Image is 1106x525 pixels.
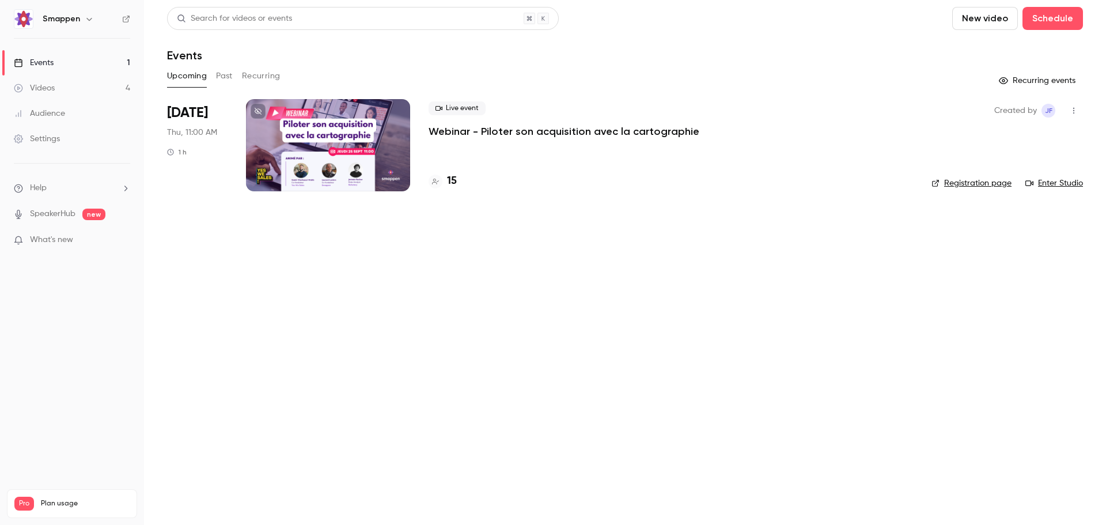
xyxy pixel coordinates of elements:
[14,82,55,94] div: Videos
[429,101,486,115] span: Live event
[30,182,47,194] span: Help
[14,182,130,194] li: help-dropdown-opener
[43,13,80,25] h6: Smappen
[1022,7,1083,30] button: Schedule
[116,235,130,245] iframe: Noticeable Trigger
[167,67,207,85] button: Upcoming
[952,7,1018,30] button: New video
[1041,104,1055,118] span: Julie FAVRE
[429,173,457,189] a: 15
[30,234,73,246] span: What's new
[242,67,281,85] button: Recurring
[30,208,75,220] a: SpeakerHub
[14,497,34,511] span: Pro
[177,13,292,25] div: Search for videos or events
[1045,104,1052,118] span: JF
[994,71,1083,90] button: Recurring events
[167,127,217,138] span: Thu, 11:00 AM
[1025,177,1083,189] a: Enter Studio
[216,67,233,85] button: Past
[14,57,54,69] div: Events
[167,48,202,62] h1: Events
[994,104,1037,118] span: Created by
[429,124,699,138] a: Webinar - Piloter son acquisition avec la cartographie
[167,99,228,191] div: Sep 25 Thu, 11:00 AM (Europe/Paris)
[41,499,130,508] span: Plan usage
[82,209,105,220] span: new
[14,10,33,28] img: Smappen
[447,173,457,189] h4: 15
[167,104,208,122] span: [DATE]
[931,177,1012,189] a: Registration page
[14,133,60,145] div: Settings
[167,148,187,157] div: 1 h
[14,108,65,119] div: Audience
